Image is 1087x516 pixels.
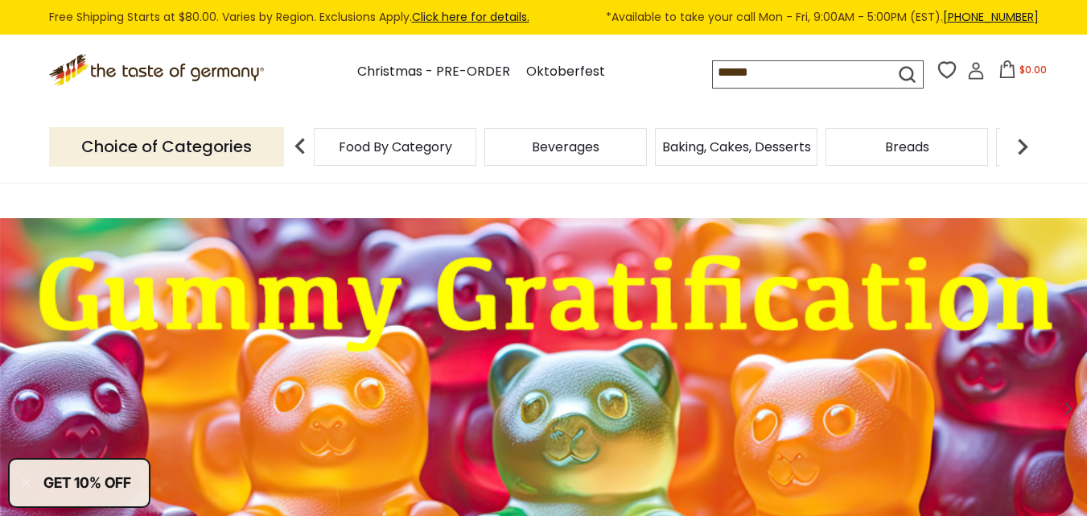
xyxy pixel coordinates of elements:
a: Beverages [532,141,599,153]
a: Breads [885,141,929,153]
img: previous arrow [284,130,316,163]
a: Click here for details. [412,9,529,25]
span: *Available to take your call Mon - Fri, 9:00AM - 5:00PM (EST). [606,8,1039,27]
a: Oktoberfest [526,61,605,83]
a: Christmas - PRE-ORDER [357,61,510,83]
span: $0.00 [1019,63,1047,76]
div: Free Shipping Starts at $80.00. Varies by Region. Exclusions Apply. [49,8,1039,27]
a: [PHONE_NUMBER] [943,9,1039,25]
a: Baking, Cakes, Desserts [662,141,811,153]
a: Food By Category [339,141,452,153]
p: Choice of Categories [49,127,284,167]
button: $0.00 [988,60,1056,85]
img: next arrow [1007,130,1039,163]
